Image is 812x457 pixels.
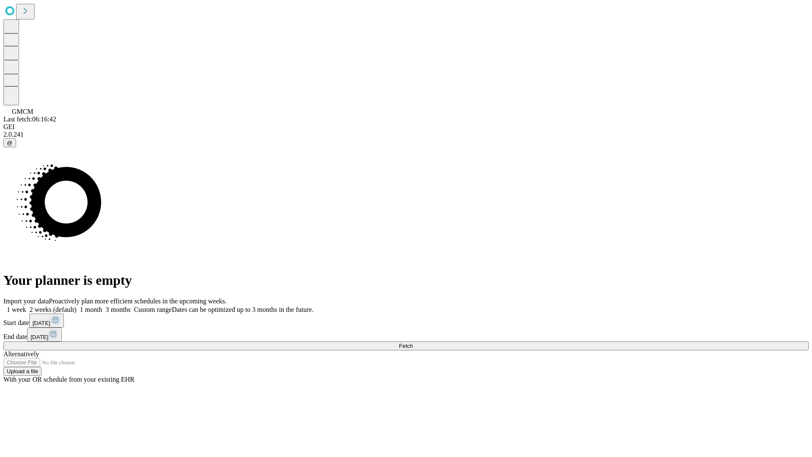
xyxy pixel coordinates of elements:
[3,116,56,123] span: Last fetch: 06:16:42
[3,297,49,305] span: Import your data
[3,273,809,288] h1: Your planner is empty
[27,328,62,341] button: [DATE]
[7,140,13,146] span: @
[399,343,413,349] span: Fetch
[3,138,16,147] button: @
[3,376,134,383] span: With your OR schedule from your existing EHR
[3,328,809,341] div: End date
[30,334,48,340] span: [DATE]
[134,306,172,313] span: Custom range
[3,314,809,328] div: Start date
[12,108,33,115] span: GMCM
[30,306,77,313] span: 2 weeks (default)
[106,306,131,313] span: 3 months
[80,306,102,313] span: 1 month
[3,341,809,350] button: Fetch
[172,306,313,313] span: Dates can be optimized up to 3 months in the future.
[33,320,50,326] span: [DATE]
[3,350,39,358] span: Alternatively
[3,367,41,376] button: Upload a file
[29,314,64,328] button: [DATE]
[3,123,809,131] div: GEI
[3,131,809,138] div: 2.0.241
[49,297,227,305] span: Proactively plan more efficient schedules in the upcoming weeks.
[7,306,26,313] span: 1 week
